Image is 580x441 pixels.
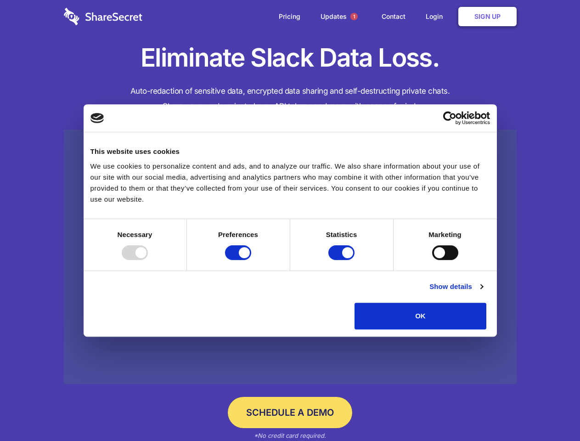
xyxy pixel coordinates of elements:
div: We use cookies to personalize content and ads, and to analyze our traffic. We also share informat... [90,161,490,205]
h1: Eliminate Slack Data Loss. [64,41,517,74]
img: logo-wordmark-white-trans-d4663122ce5f474addd5e946df7df03e33cb6a1c49d2221995e7729f52c070b2.svg [64,8,142,25]
a: Pricing [270,2,310,31]
a: Wistia video thumbnail [64,130,517,384]
a: Login [417,2,456,31]
a: Usercentrics Cookiebot - opens in a new window [410,111,490,125]
strong: Necessary [118,231,152,238]
h4: Auto-redaction of sensitive data, encrypted data sharing and self-destructing private chats. Shar... [64,84,517,114]
a: Schedule a Demo [228,397,352,428]
div: This website uses cookies [90,146,490,157]
em: *No credit card required. [254,432,326,439]
strong: Statistics [326,231,357,238]
a: Show details [429,281,483,292]
a: Contact [372,2,415,31]
strong: Marketing [428,231,462,238]
strong: Preferences [218,231,258,238]
button: OK [355,303,486,329]
a: Sign Up [458,7,517,26]
img: logo [90,113,104,123]
span: 1 [350,13,358,20]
